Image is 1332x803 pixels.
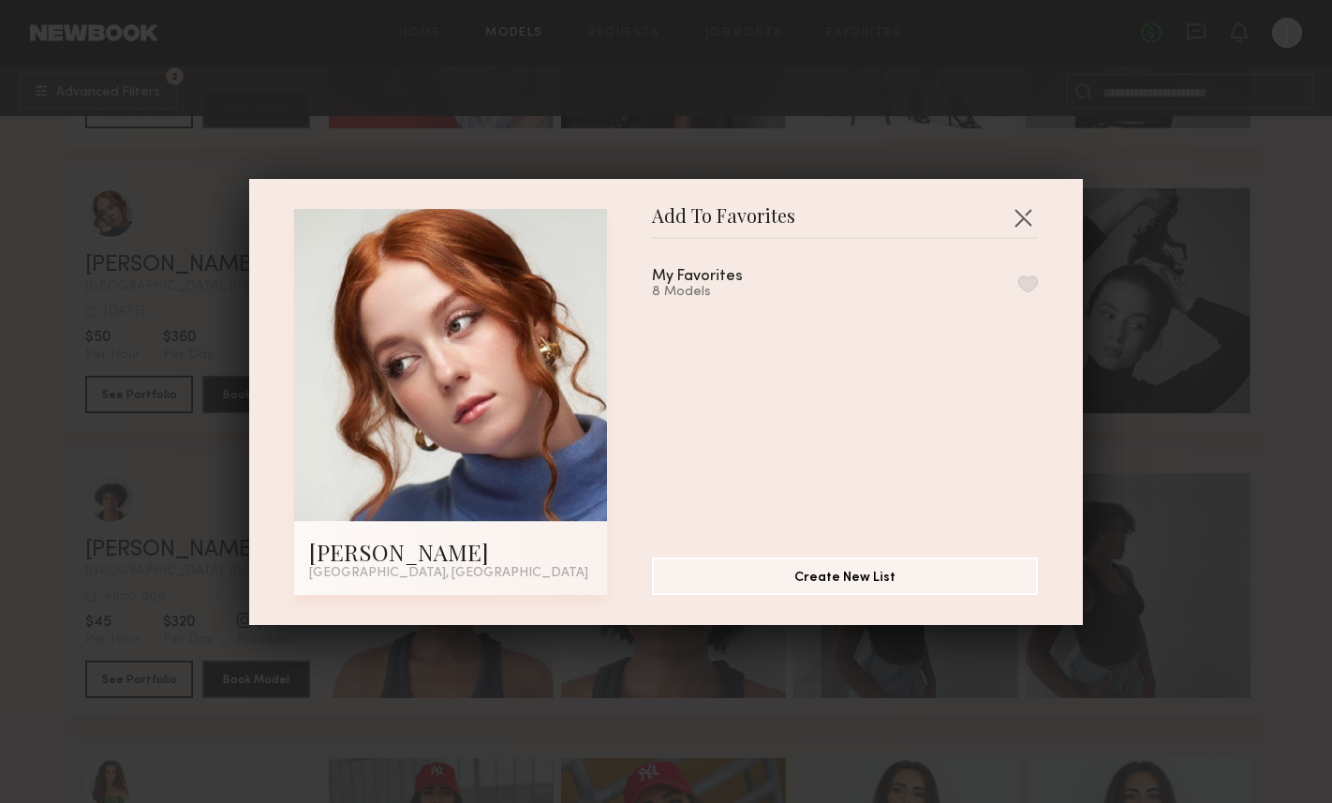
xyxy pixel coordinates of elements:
[652,558,1038,595] button: Create New List
[652,269,743,285] div: My Favorites
[652,285,788,300] div: 8 Models
[1008,202,1038,232] button: Close
[309,537,592,567] div: [PERSON_NAME]
[309,567,592,580] div: [GEOGRAPHIC_DATA], [GEOGRAPHIC_DATA]
[652,209,795,237] span: Add To Favorites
